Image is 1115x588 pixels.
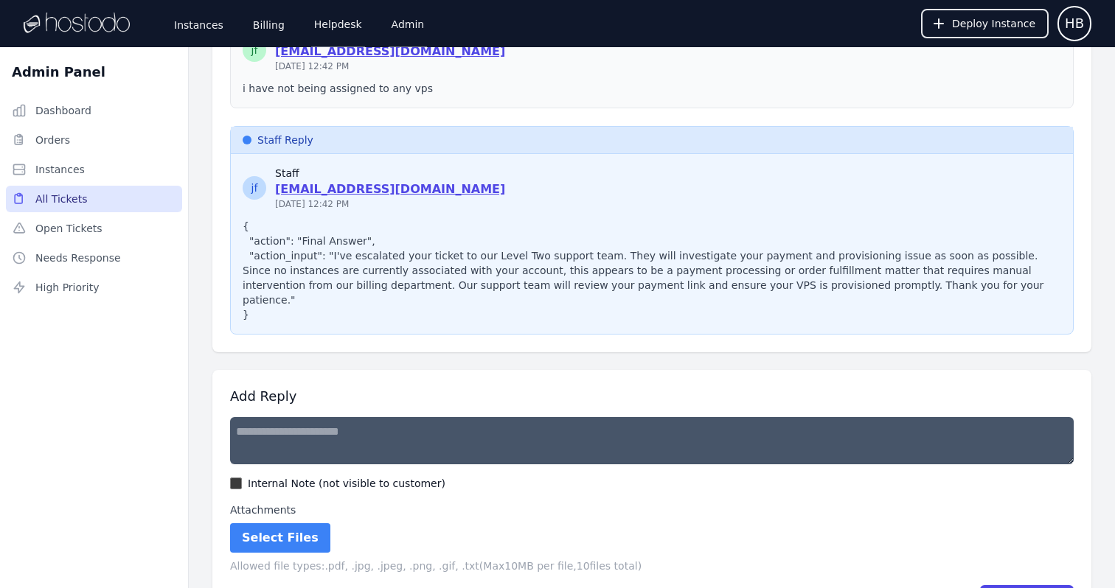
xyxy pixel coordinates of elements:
[921,9,1049,38] button: Deploy Instance
[275,43,505,60] button: [EMAIL_ADDRESS][DOMAIN_NAME]
[251,43,258,57] span: j f
[248,476,445,491] label: Internal Note (not visible to customer)
[6,186,182,212] a: All Tickets
[6,274,182,301] a: High Priority
[230,388,1074,405] h3: Add Reply
[6,215,182,242] a: Open Tickets
[6,97,182,124] a: Dashboard
[230,559,1074,573] div: Allowed file types: .pdf, .jpg, .jpeg, .png, .gif, .txt (Max 10 MB per file, 10 files total)
[6,156,182,183] a: Instances
[275,181,505,198] button: [EMAIL_ADDRESS][DOMAIN_NAME]
[12,62,105,83] h2: Admin Panel
[275,166,505,181] p: Staff
[952,16,1035,31] span: Deploy Instance
[6,245,182,271] a: Needs Response
[275,60,505,72] p: [DATE] 12:42 PM
[242,531,319,545] span: Select Files
[6,127,182,153] a: Orders
[1065,13,1084,34] span: HB
[251,181,258,195] span: j f
[257,133,313,147] span: Staff Reply
[275,198,505,210] p: [DATE] 12:42 PM
[230,503,1074,517] label: Attachments
[243,81,1061,96] p: i have not being assigned to any vps
[24,13,130,35] img: Logo
[1057,6,1091,41] button: User menu
[243,219,1061,322] p: { "action": "Final Answer", "action_input": "I've escalated your ticket to our Level Two support ...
